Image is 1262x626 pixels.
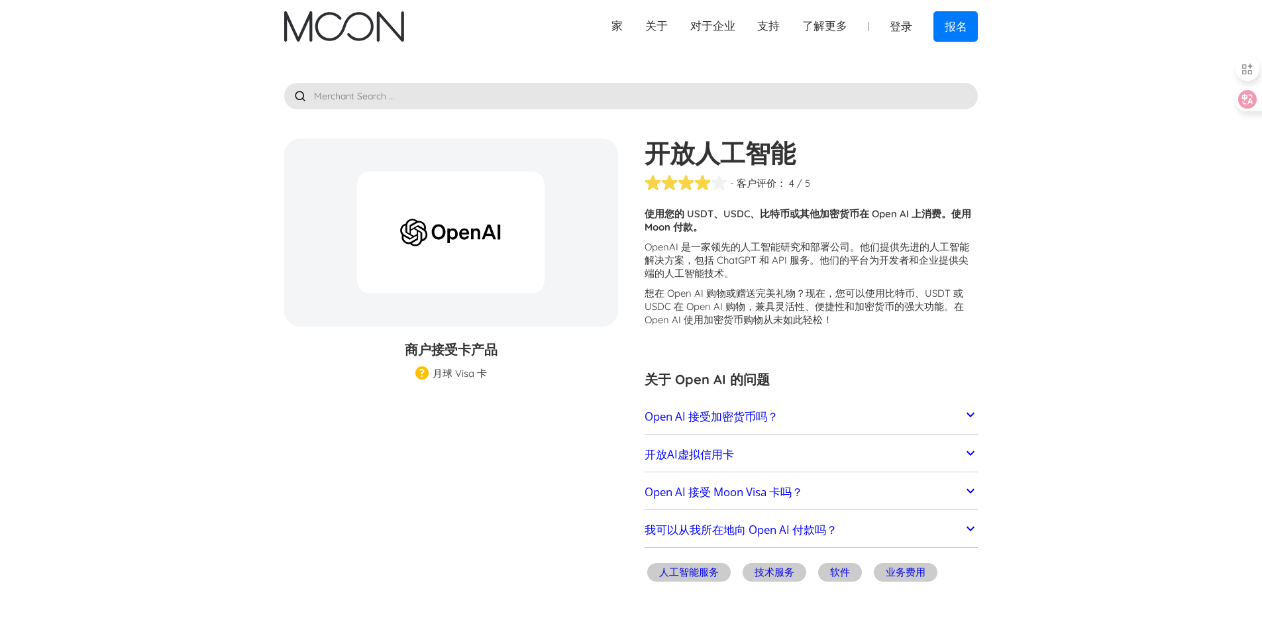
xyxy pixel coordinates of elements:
font: 关于 Open AI 的问题 [645,371,770,388]
div: 了解更多 [791,18,859,34]
font: 技术服务 [755,566,794,578]
font: / 5 [797,177,810,189]
font: 人工智能服务 [659,566,719,578]
a: 开放AI虚拟信用卡 [645,441,978,468]
font: 商户接受 [405,341,458,358]
font: 卡产品 [458,341,498,358]
font: 4 [789,177,794,189]
a: 登录 [878,12,923,41]
input: Merchant Search ... [284,83,978,109]
font: 支持 [757,19,780,32]
font: 想在 Open AI 购物 [645,287,726,299]
a: 业务费用 [871,561,940,587]
font: 使用您的 USDT、USDC、比特币或其他加密货币在 Open AI 上消费。 [645,207,951,220]
div: 关于 [634,18,679,34]
font: 软件 [830,566,850,578]
a: 报名 [933,11,978,41]
font: 月球 Visa 卡 [433,367,487,380]
a: Open AI 接受加密货币吗？ [645,403,978,431]
font: 业务费用 [886,566,925,578]
font: 了解更多 [802,19,847,32]
font: OpenAI 是一家领先的人工智能研究和部署公司。他们提供先进的人工智能解决方案，包括 ChatGPT 和 API 服务。他们的平台为开发者和企业提供尖端的人工智能技术。 [645,240,969,280]
font: 登录 [890,20,912,33]
font: 我可以从我所在地向 Open AI 付款吗？ [645,522,837,537]
a: 技术服务 [740,561,809,587]
a: 人工智能服务 [645,561,733,587]
font: 关于 [645,19,668,32]
img: Moon Logo [284,11,404,42]
div: 支持 [746,18,791,34]
font: 对于企业 [690,19,735,32]
a: Open AI 接受 Moon Visa 卡吗？ [645,478,978,506]
font: - 客户评价： [730,177,786,189]
div: 对于企业 [679,18,747,34]
font: ？现在，您可以使用比特币、USDT 或 USDC 在 Open AI 购物，兼具灵活性、便捷性和加密货币的强大功能。在 Open AI 使用加密货币购物从未如此轻松！ [645,287,964,326]
font: 开放人工智能 [645,137,796,169]
font: 或赠送完美礼物 [726,287,796,299]
a: 家 [600,18,634,34]
a: home [284,11,404,42]
font: 使用 Moon 付款。 [645,207,971,233]
font: Open AI 接受加密货币吗？ [645,409,778,424]
font: 开放AI虚拟信用卡 [645,446,734,462]
font: Open AI 接受 Moon Visa 卡吗？ [645,484,803,499]
a: 软件 [815,561,865,587]
font: 家 [611,19,623,32]
a: 我可以从我所在地向 Open AI 付款吗？ [645,517,978,545]
font: 报名 [945,20,967,33]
